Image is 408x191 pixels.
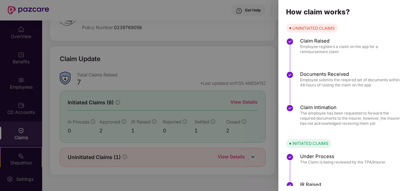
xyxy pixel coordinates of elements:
[300,104,402,111] span: Claim Intimation
[300,160,386,165] span: The Claim is being reviewed by the TPA/Insurer
[300,77,402,88] span: Employee submits the required set of documents within 48 hours of raising the claim on the app
[300,44,402,54] span: Employee registers a claim on the app for a reimbursement claim
[300,153,386,160] span: Under Process
[292,25,335,31] div: UNINITIATED CLAIMS
[300,71,402,77] span: Documents Received
[286,38,294,45] img: svg+xml;base64,PHN2ZyBpZD0iU3RlcC1Eb25lLTMyeDMyIiB4bWxucz0iaHR0cDovL3d3dy53My5vcmcvMjAwMC9zdmciIH...
[300,181,402,188] span: IR Raised
[286,104,294,112] img: svg+xml;base64,PHN2ZyBpZD0iU3RlcC1Eb25lLTMyeDMyIiB4bWxucz0iaHR0cDovL3d3dy53My5vcmcvMjAwMC9zdmciIH...
[286,8,400,15] div: How claim works?
[300,111,402,126] span: The employee has been requested to forward the required documents to the insurer, however, the in...
[292,140,328,147] div: INITIATED CLAIMS
[286,153,294,161] img: svg+xml;base64,PHN2ZyBpZD0iU3RlcC1Eb25lLTMyeDMyIiB4bWxucz0iaHR0cDovL3d3dy53My5vcmcvMjAwMC9zdmciIH...
[286,71,294,79] img: svg+xml;base64,PHN2ZyBpZD0iU3RlcC1Eb25lLTMyeDMyIiB4bWxucz0iaHR0cDovL3d3dy53My5vcmcvMjAwMC9zdmciIH...
[286,181,294,189] img: svg+xml;base64,PHN2ZyBpZD0iU3RlcC1Eb25lLTMyeDMyIiB4bWxucz0iaHR0cDovL3d3dy53My5vcmcvMjAwMC9zdmciIH...
[300,38,402,44] span: Claim Raised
